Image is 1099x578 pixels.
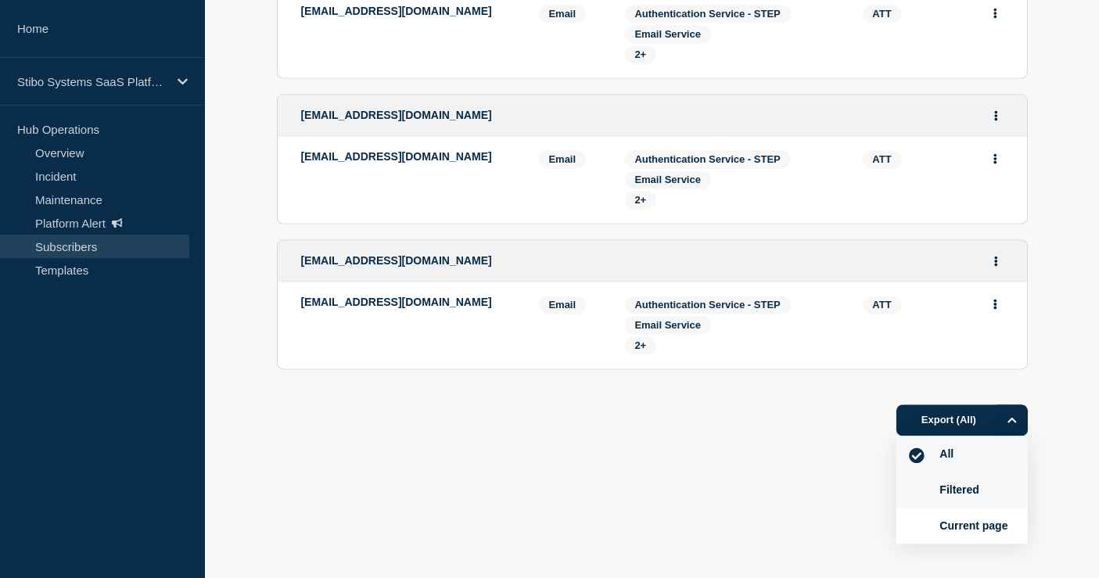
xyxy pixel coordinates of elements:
[17,75,167,88] p: Stibo Systems SaaS Platform Status
[301,254,492,267] span: [EMAIL_ADDRESS][DOMAIN_NAME]
[936,519,1013,533] button: Current page
[635,339,647,351] span: 2+
[301,109,492,121] span: [EMAIL_ADDRESS][DOMAIN_NAME]
[986,103,1006,127] button: Actions
[936,447,959,461] button: All
[936,483,985,497] button: Filtered
[635,48,647,60] span: 2+
[986,1,1005,25] button: Actions
[635,299,781,311] span: Authentication Service - STEP
[635,28,702,40] span: Email Service
[863,296,902,314] span: ATT
[896,404,1028,436] button: Export (All)
[301,150,515,163] p: [EMAIL_ADDRESS][DOMAIN_NAME]
[539,5,587,23] span: Email
[635,174,702,185] span: Email Service
[986,146,1005,171] button: Actions
[539,296,587,314] span: Email
[539,150,587,168] span: Email
[635,8,781,20] span: Authentication Service - STEP
[635,194,647,206] span: 2+
[301,5,515,17] p: [EMAIL_ADDRESS][DOMAIN_NAME]
[635,319,702,331] span: Email Service
[863,150,902,168] span: ATT
[986,292,1005,316] button: Actions
[635,153,781,165] span: Authentication Service - STEP
[301,296,515,308] p: [EMAIL_ADDRESS][DOMAIN_NAME]
[997,404,1028,436] button: Options
[863,5,902,23] span: ATT
[986,249,1006,273] button: Actions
